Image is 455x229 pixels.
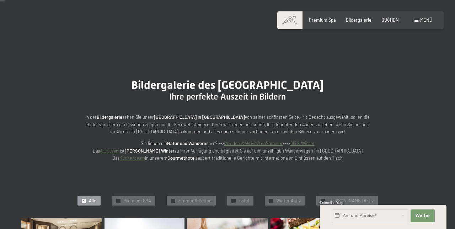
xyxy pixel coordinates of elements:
[97,114,122,120] strong: Bildergalerie
[117,199,119,203] span: ✓
[89,198,96,204] span: Alle
[167,155,196,161] strong: Gourmethotel
[119,155,145,161] a: Küchenteam
[320,201,344,205] span: Schnellanfrage
[381,17,399,23] a: BUCHEN
[169,92,286,102] span: Ihre perfekte Auszeit in Bildern
[172,199,174,203] span: ✓
[411,209,435,222] button: Weiter
[415,213,430,219] span: Weiter
[309,17,336,23] a: Premium Spa
[420,17,432,23] span: Menü
[85,113,370,135] p: In der sehen Sie unser von seiner schönsten Seite. Mit Bedacht ausgewählt, sollen die Bilder von ...
[224,140,283,146] a: Wandern&AktivitätenSommer
[328,198,374,204] span: [PERSON_NAME] Aktiv
[167,140,206,146] strong: Natur und Wandern
[123,198,151,204] span: Premium SPA
[131,78,324,92] span: Bildergalerie des [GEOGRAPHIC_DATA]
[321,199,324,203] span: ✓
[82,199,85,203] span: ✓
[125,148,175,154] strong: [PERSON_NAME] Winter
[232,199,235,203] span: ✓
[154,114,245,120] strong: [GEOGRAPHIC_DATA] in [GEOGRAPHIC_DATA]
[100,148,120,154] a: Aktivteam
[346,17,371,23] a: Bildergalerie
[178,198,212,204] span: Zimmer & Suiten
[290,140,315,146] a: Ski & Winter
[85,140,370,161] p: Sie lieben die gern? --> ---> Das ist zu Ihrer Verfügung und begleitet Sie auf den unzähligen Wan...
[239,198,249,204] span: Hotel
[276,198,301,204] span: Winter Aktiv
[270,199,272,203] span: ✓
